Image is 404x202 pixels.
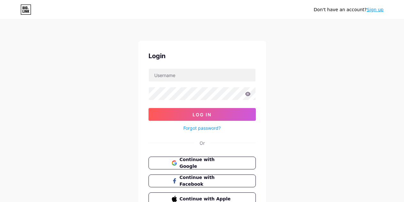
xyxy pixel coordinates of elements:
[200,140,205,146] div: Or
[149,108,256,121] button: Log In
[149,51,256,61] div: Login
[183,125,221,131] a: Forgot password?
[367,7,384,12] a: Sign up
[149,175,256,187] button: Continue with Facebook
[179,174,232,188] span: Continue with Facebook
[193,112,211,117] span: Log In
[149,157,256,169] button: Continue with Google
[179,156,232,170] span: Continue with Google
[314,6,384,13] div: Don't have an account?
[149,69,255,82] input: Username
